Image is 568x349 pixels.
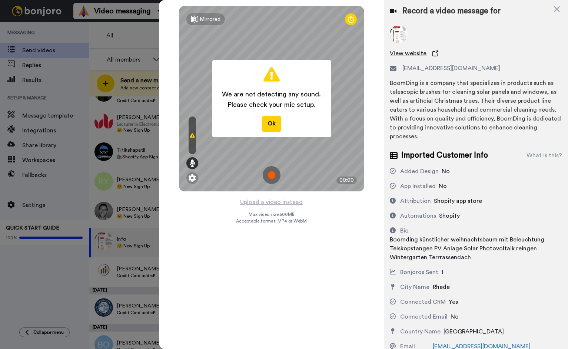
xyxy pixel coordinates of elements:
div: Added Design [400,167,439,176]
div: Attribution [400,197,431,205]
span: 1 [441,269,444,275]
span: Shopify app store [434,198,482,204]
span: We are not detecting any sound. [222,89,321,99]
span: [EMAIL_ADDRESS][DOMAIN_NAME] [402,64,500,73]
span: Acceptable format: MP4 or WebM [236,218,307,224]
div: Connected Email [400,312,448,321]
a: View website [390,49,562,58]
div: BoomDing is a company that specializes in products such as telescopic brushes for cleaning solar ... [390,79,562,141]
div: 00:00 [336,177,357,184]
span: Please check your mic setup. [222,99,321,110]
span: Shopify [439,213,460,219]
div: Connected CRM [400,297,446,306]
span: No [451,314,459,320]
div: City Name [400,283,429,292]
div: Country Name [400,327,441,336]
span: Yes [449,299,458,305]
div: Bio [400,226,409,235]
span: Boomding künstlicher weihnachtsbaum mit Beleuchtung Telskopstangen PV Anlage Solar Photovoltaik r... [390,237,544,260]
button: Upload a video instead [238,197,305,207]
div: Automations [400,211,436,220]
span: View website [390,49,426,58]
span: Max video size: 500 MB [249,211,295,217]
span: [GEOGRAPHIC_DATA] [444,329,504,335]
span: No [442,168,450,174]
span: Rhede [433,284,450,290]
div: App Installed [400,182,436,191]
span: Imported Customer Info [401,150,488,161]
span: No [439,183,447,189]
div: What is this? [527,151,562,160]
button: Ok [262,116,281,132]
img: ic_gear.svg [189,174,196,182]
img: ic_record_start.svg [263,166,280,184]
div: Bonjoros Sent [400,268,438,277]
